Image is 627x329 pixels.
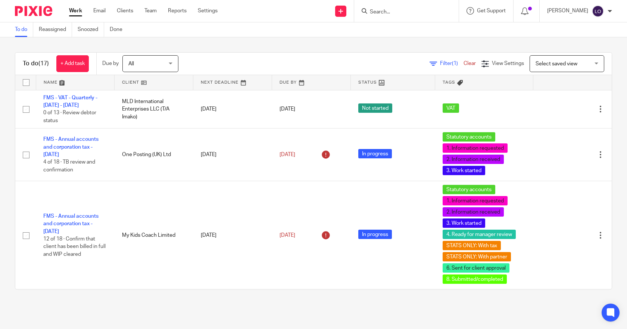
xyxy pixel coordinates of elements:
span: 8. Submitted/completed [443,274,507,284]
span: In progress [358,149,392,158]
span: Statutory accounts [443,185,495,194]
span: Tags [443,80,455,84]
h1: To do [23,60,49,68]
span: All [128,61,134,66]
a: Clients [117,7,133,15]
span: 12 of 18 · Confirm that client has been billed in full and WIP cleared [43,236,106,257]
a: + Add task [56,55,89,72]
span: (17) [38,60,49,66]
a: FMS - Annual accounts and corporation tax - [DATE] [43,137,99,157]
span: [DATE] [280,152,295,157]
a: To do [15,22,33,37]
a: Settings [198,7,218,15]
p: [PERSON_NAME] [547,7,588,15]
span: View Settings [492,61,524,66]
span: 3. Work started [443,166,485,175]
a: FMS - VAT - Quarterly - [DATE] - [DATE] [43,95,97,108]
a: Reassigned [39,22,72,37]
td: One Posting (UK) Ltd [115,128,193,181]
img: Pixie [15,6,52,16]
span: 2. Information received [443,155,504,164]
span: In progress [358,230,392,239]
span: Get Support [477,8,506,13]
a: Clear [464,61,476,66]
a: Done [110,22,128,37]
span: VAT [443,103,459,113]
span: Select saved view [536,61,577,66]
a: FMS - Annual accounts and corporation tax - [DATE] [43,214,99,234]
span: 6. Sent for client approval [443,263,509,273]
span: STATS ONLY: With partner [443,252,511,261]
p: Due by [102,60,119,67]
span: Statutory accounts [443,132,495,142]
td: [DATE] [193,128,272,181]
a: Team [144,7,157,15]
td: My Kids Coach Limited [115,181,193,290]
span: (1) [452,61,458,66]
span: 1. Information requested [443,143,508,153]
span: 1. Information requested [443,196,508,205]
td: [DATE] [193,90,272,128]
td: [DATE] [193,181,272,290]
span: 3. Work started [443,218,485,228]
span: STATS ONLY: With tax [443,241,501,250]
span: Not started [358,103,392,113]
span: [DATE] [280,233,295,238]
span: 2. Information received [443,207,504,217]
a: Work [69,7,82,15]
input: Search [369,9,436,16]
a: Email [93,7,106,15]
span: 0 of 13 · Review debtor status [43,110,96,123]
img: svg%3E [592,5,604,17]
span: Filter [440,61,464,66]
td: MLD International Enterprises LLC (T/A Imako) [115,90,193,128]
a: Snoozed [78,22,104,37]
span: 4 of 18 · TB review and confirmation [43,159,95,173]
span: [DATE] [280,106,295,112]
span: 4. Ready for manager review [443,230,516,239]
a: Reports [168,7,187,15]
